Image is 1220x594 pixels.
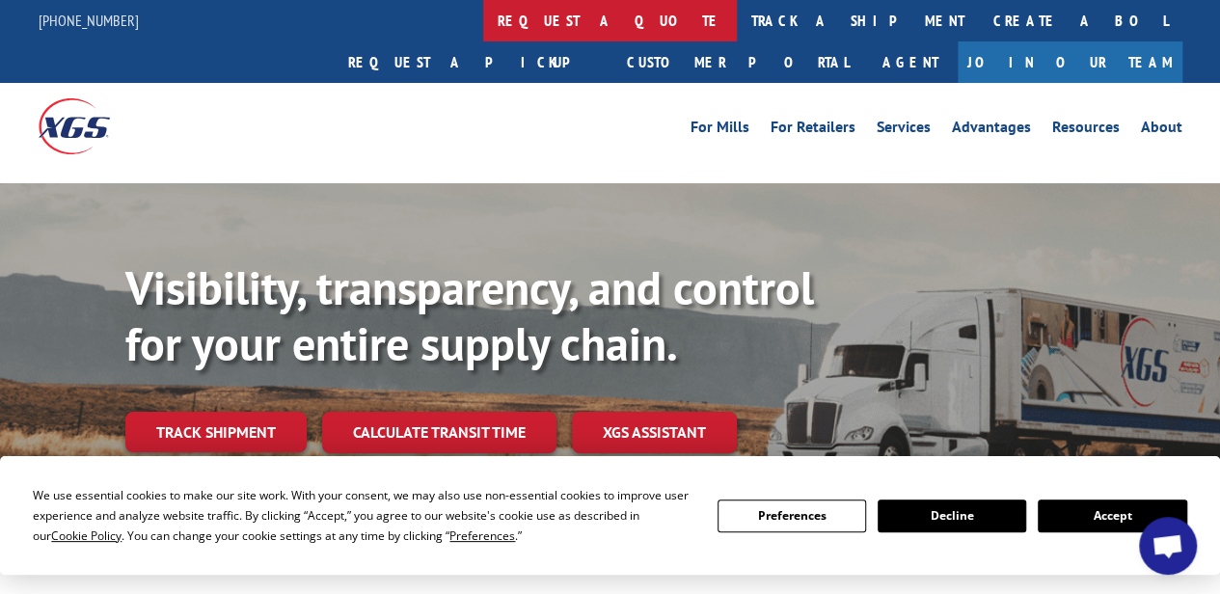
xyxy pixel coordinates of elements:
a: Customer Portal [612,41,863,83]
button: Decline [878,499,1026,532]
b: Visibility, transparency, and control for your entire supply chain. [125,257,814,373]
a: Resources [1052,120,1120,141]
div: We use essential cookies to make our site work. With your consent, we may also use non-essential ... [33,485,693,546]
a: Calculate transit time [322,412,556,453]
a: Services [877,120,931,141]
button: Preferences [718,499,866,532]
a: Advantages [952,120,1031,141]
span: Preferences [449,527,515,544]
a: About [1141,120,1182,141]
a: XGS ASSISTANT [572,412,737,453]
a: Request a pickup [334,41,612,83]
a: For Retailers [771,120,855,141]
a: Track shipment [125,412,307,452]
a: Agent [863,41,958,83]
div: Open chat [1139,517,1197,575]
a: Join Our Team [958,41,1182,83]
button: Accept [1038,499,1186,532]
span: Cookie Policy [51,527,122,544]
a: [PHONE_NUMBER] [39,11,139,30]
a: For Mills [691,120,749,141]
